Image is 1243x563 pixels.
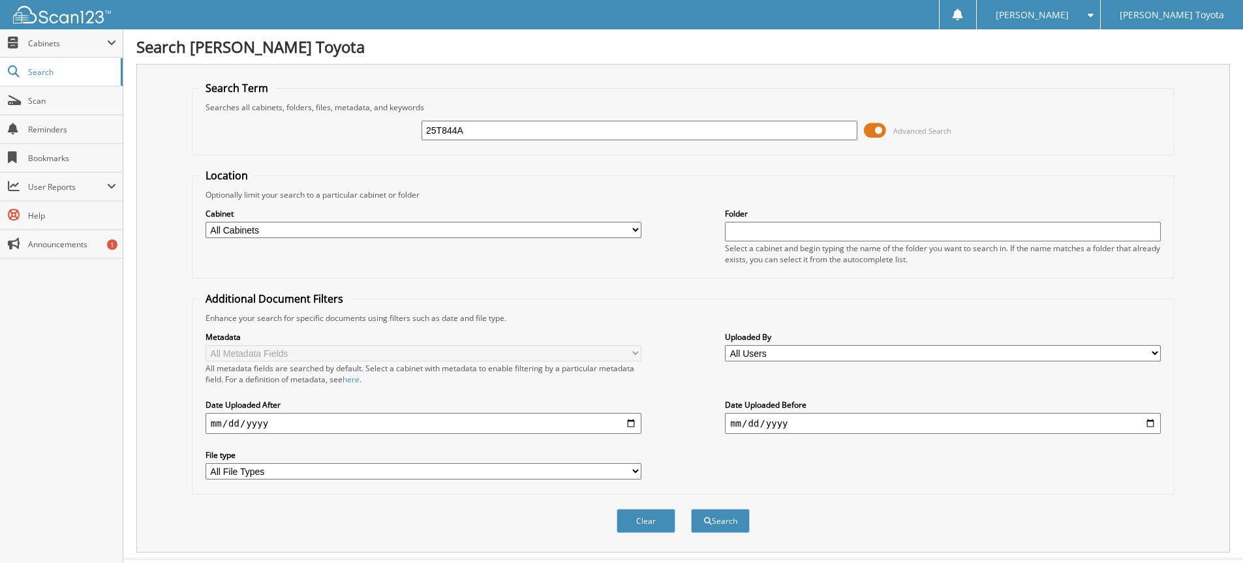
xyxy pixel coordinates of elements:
[206,399,641,410] label: Date Uploaded After
[343,374,360,385] a: here
[725,208,1161,219] label: Folder
[13,6,111,23] img: scan123-logo-white.svg
[199,81,275,95] legend: Search Term
[206,413,641,434] input: start
[28,124,116,135] span: Reminders
[206,331,641,342] label: Metadata
[996,11,1069,19] span: [PERSON_NAME]
[28,38,107,49] span: Cabinets
[199,189,1167,200] div: Optionally limit your search to a particular cabinet or folder
[199,312,1167,324] div: Enhance your search for specific documents using filters such as date and file type.
[206,208,641,219] label: Cabinet
[691,509,750,533] button: Search
[206,363,641,385] div: All metadata fields are searched by default. Select a cabinet with metadata to enable filtering b...
[28,153,116,164] span: Bookmarks
[136,36,1230,57] h1: Search [PERSON_NAME] Toyota
[725,243,1161,265] div: Select a cabinet and begin typing the name of the folder you want to search in. If the name match...
[199,102,1167,113] div: Searches all cabinets, folders, files, metadata, and keywords
[107,239,117,250] div: 1
[28,95,116,106] span: Scan
[725,331,1161,342] label: Uploaded By
[28,67,114,78] span: Search
[199,168,254,183] legend: Location
[199,292,350,306] legend: Additional Document Filters
[725,413,1161,434] input: end
[28,239,116,250] span: Announcements
[28,210,116,221] span: Help
[893,126,951,136] span: Advanced Search
[725,399,1161,410] label: Date Uploaded Before
[1178,500,1243,563] iframe: Chat Widget
[28,181,107,192] span: User Reports
[617,509,675,533] button: Clear
[1120,11,1224,19] span: [PERSON_NAME] Toyota
[206,449,641,461] label: File type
